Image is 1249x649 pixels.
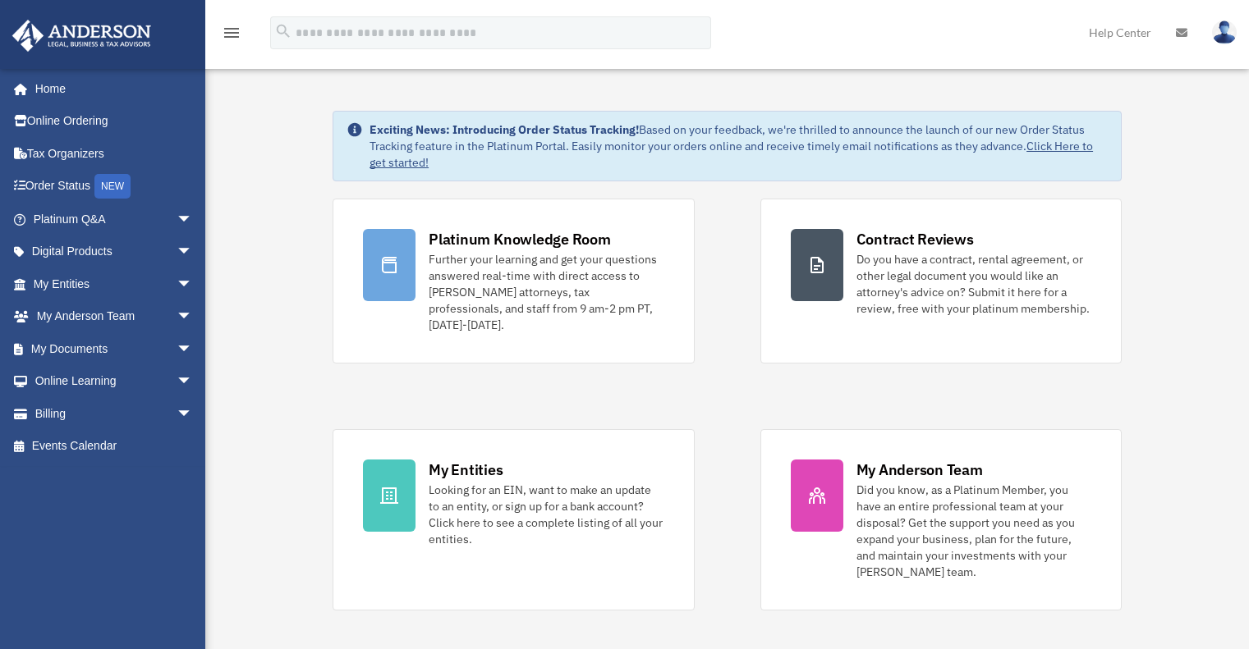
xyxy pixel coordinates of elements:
span: arrow_drop_down [177,397,209,431]
div: Platinum Knowledge Room [429,229,611,249]
a: Events Calendar [11,430,218,463]
div: Further your learning and get your questions answered real-time with direct access to [PERSON_NAM... [429,251,664,333]
img: Anderson Advisors Platinum Portal [7,20,156,52]
span: arrow_drop_down [177,365,209,399]
span: arrow_drop_down [177,332,209,366]
i: menu [222,23,241,43]
a: menu [222,29,241,43]
a: Click Here to get started! [370,139,1093,170]
div: Do you have a contract, rental agreement, or other legal document you would like an attorney's ad... [856,251,1091,317]
a: My Entitiesarrow_drop_down [11,267,218,300]
span: arrow_drop_down [177,235,209,269]
img: User Pic [1212,21,1237,44]
a: Online Ordering [11,105,218,138]
a: Digital Productsarrow_drop_down [11,235,218,268]
div: Did you know, as a Platinum Member, you have an entire professional team at your disposal? Get th... [856,482,1091,580]
div: Contract Reviews [856,229,974,249]
a: Order StatusNEW [11,170,218,203]
span: arrow_drop_down [177,300,209,334]
a: Billingarrow_drop_down [11,397,218,430]
a: Contract Reviews Do you have a contract, rental agreement, or other legal document you would like... [760,199,1122,363]
span: arrow_drop_down [177,203,209,236]
div: My Anderson Team [856,459,983,480]
a: My Documentsarrow_drop_down [11,332,218,365]
div: Looking for an EIN, want to make an update to an entity, or sign up for a bank account? Click her... [429,482,664,547]
a: My Anderson Team Did you know, as a Platinum Member, you have an entire professional team at your... [760,429,1122,610]
a: Platinum Knowledge Room Further your learning and get your questions answered real-time with dire... [333,199,694,363]
a: Tax Organizers [11,137,218,170]
a: My Entities Looking for an EIN, want to make an update to an entity, or sign up for a bank accoun... [333,429,694,610]
a: Online Learningarrow_drop_down [11,365,218,398]
strong: Exciting News: Introducing Order Status Tracking! [370,122,639,137]
i: search [274,22,292,40]
div: Based on your feedback, we're thrilled to announce the launch of our new Order Status Tracking fe... [370,121,1108,171]
div: NEW [94,174,131,199]
span: arrow_drop_down [177,267,209,301]
a: My Anderson Teamarrow_drop_down [11,300,218,333]
a: Platinum Q&Aarrow_drop_down [11,203,218,235]
a: Home [11,72,209,105]
div: My Entities [429,459,503,480]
